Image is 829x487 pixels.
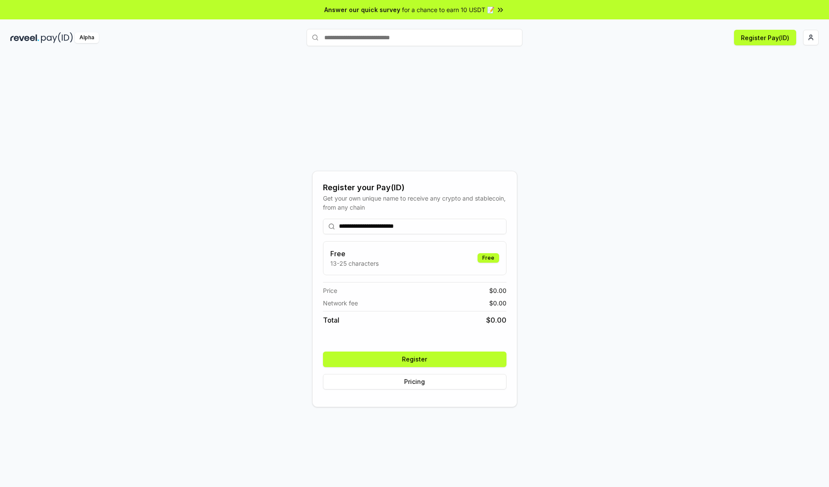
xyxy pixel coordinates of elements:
[323,286,337,295] span: Price
[324,5,400,14] span: Answer our quick survey
[330,259,379,268] p: 13-25 characters
[478,253,499,263] div: Free
[41,32,73,43] img: pay_id
[323,194,506,212] div: Get your own unique name to receive any crypto and stablecoin, from any chain
[323,315,339,325] span: Total
[323,352,506,367] button: Register
[330,248,379,259] h3: Free
[75,32,99,43] div: Alpha
[402,5,494,14] span: for a chance to earn 10 USDT 📝
[489,298,506,308] span: $ 0.00
[10,32,39,43] img: reveel_dark
[323,374,506,390] button: Pricing
[486,315,506,325] span: $ 0.00
[734,30,796,45] button: Register Pay(ID)
[323,298,358,308] span: Network fee
[323,182,506,194] div: Register your Pay(ID)
[489,286,506,295] span: $ 0.00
